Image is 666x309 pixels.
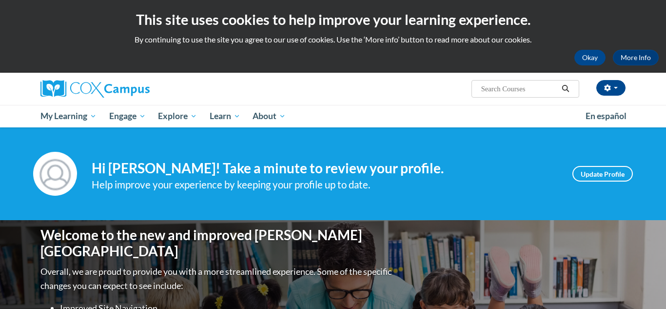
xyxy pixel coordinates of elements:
span: Explore [158,110,197,122]
span: My Learning [40,110,97,122]
span: Learn [210,110,240,122]
h1: Welcome to the new and improved [PERSON_NAME][GEOGRAPHIC_DATA] [40,227,394,260]
a: My Learning [34,105,103,127]
div: Help improve your experience by keeping your profile up to date. [92,177,558,193]
span: About [253,110,286,122]
a: Explore [152,105,203,127]
a: Learn [203,105,247,127]
a: Engage [103,105,152,127]
p: By continuing to use the site you agree to our use of cookies. Use the ‘More info’ button to read... [7,34,659,45]
h4: Hi [PERSON_NAME]! Take a minute to review your profile. [92,160,558,177]
span: En español [586,111,627,121]
button: Search [558,83,573,95]
img: Profile Image [33,152,77,196]
input: Search Courses [480,83,558,95]
div: Main menu [26,105,640,127]
h2: This site uses cookies to help improve your learning experience. [7,10,659,29]
p: Overall, we are proud to provide you with a more streamlined experience. Some of the specific cha... [40,265,394,293]
a: More Info [613,50,659,65]
a: About [247,105,293,127]
a: En español [579,106,633,126]
button: Account Settings [596,80,626,96]
a: Cox Campus [40,80,226,98]
button: Okay [574,50,606,65]
a: Update Profile [572,166,633,182]
img: Cox Campus [40,80,150,98]
span: Engage [109,110,146,122]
